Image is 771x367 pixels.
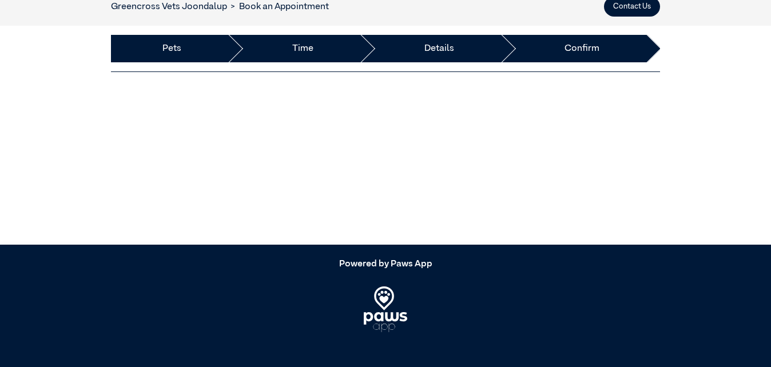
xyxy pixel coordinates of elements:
a: Greencross Vets Joondalup [111,2,227,11]
img: PawsApp [364,286,408,332]
h5: Powered by Paws App [111,259,660,270]
a: Details [424,42,454,55]
a: Time [292,42,313,55]
a: Pets [162,42,181,55]
a: Confirm [565,42,599,55]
